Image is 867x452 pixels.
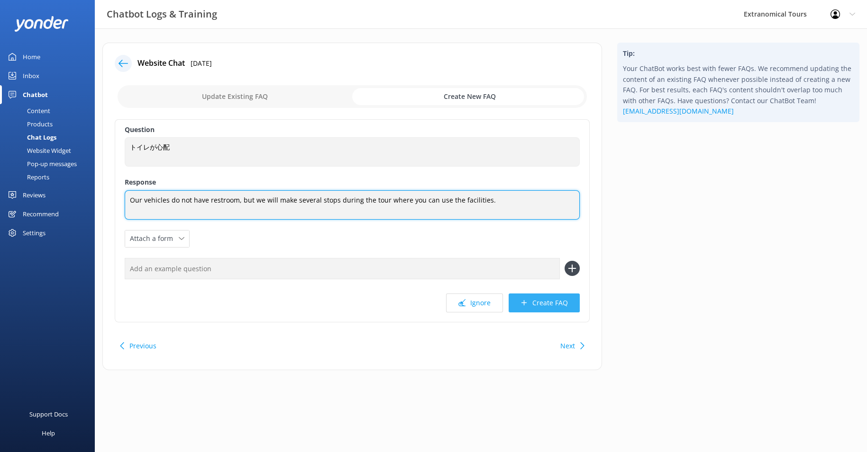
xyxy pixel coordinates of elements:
[129,337,156,355] button: Previous
[6,104,50,117] div: Content
[623,63,854,116] p: Your ChatBot works best with fewer FAQs. We recommend updating the content of an existing FAQ whe...
[623,48,854,59] h4: Tip:
[23,223,46,242] div: Settings
[130,233,179,244] span: Attach a form
[137,57,185,70] h4: Website Chat
[125,124,580,135] label: Question
[6,117,53,131] div: Products
[446,293,503,312] button: Ignore
[6,170,95,184] a: Reports
[6,170,49,184] div: Reports
[29,405,68,424] div: Support Docs
[6,117,95,131] a: Products
[509,293,580,312] button: Create FAQ
[6,157,77,170] div: Pop-up messages
[6,144,95,157] a: Website Widget
[623,106,734,115] a: [EMAIL_ADDRESS][DOMAIN_NAME]
[23,85,48,104] div: Chatbot
[14,16,69,32] img: yonder-white-logo.png
[23,204,59,223] div: Recommend
[23,47,40,66] div: Home
[42,424,55,443] div: Help
[23,186,46,204] div: Reviews
[191,58,212,69] p: [DATE]
[125,190,580,220] textarea: Our vehicles do not have restroom, but we will make several stops during the tour where you can u...
[6,104,95,117] a: Content
[23,66,39,85] div: Inbox
[6,144,71,157] div: Website Widget
[6,131,95,144] a: Chat Logs
[125,177,580,187] label: Response
[560,337,575,355] button: Next
[6,157,95,170] a: Pop-up messages
[107,7,217,22] h3: Chatbot Logs & Training
[125,137,580,167] textarea: トイレが心配
[6,131,56,144] div: Chat Logs
[125,258,560,279] input: Add an example question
